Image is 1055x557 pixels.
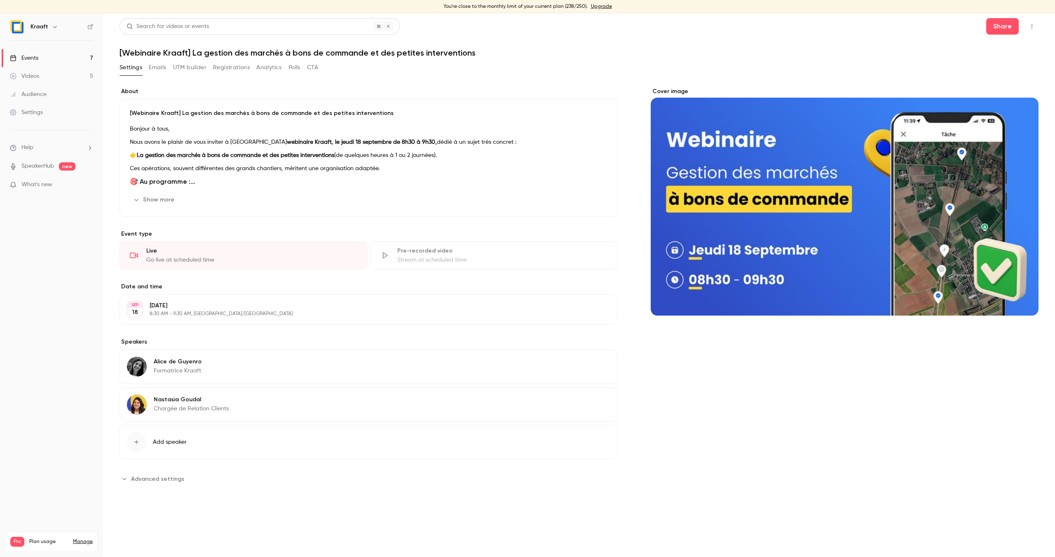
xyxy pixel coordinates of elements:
p: [DATE] [150,302,574,310]
strong: webinaire Kraaft, le jeudi 18 septembre de 8h30 à 9h30, [287,139,437,145]
h6: Kraaft [30,23,48,31]
a: Manage [73,538,93,545]
img: Alice de Guyenro [127,357,147,377]
p: Chargée de Relation Clients [154,405,229,413]
p: 8:30 AM - 9:30 AM, [GEOGRAPHIC_DATA]/[GEOGRAPHIC_DATA] [150,311,574,317]
p: Formatrice Kraaft [154,367,202,375]
div: SEP [127,302,142,308]
button: Analytics [256,61,282,74]
span: What's new [21,180,52,189]
div: Alice de GuyenroAlice de GuyenroFormatrice Kraaft [120,349,618,384]
div: Audience [10,90,47,98]
span: new [59,162,75,171]
div: Search for videos or events [127,22,209,31]
p: [Webinaire Kraaft] La gestion des marchés à bons de commande et des petites interventions [130,109,607,117]
strong: La gestion des marchés à bons de commande et des petites interventions [137,152,334,158]
div: Settings [10,108,43,117]
section: Advanced settings [120,472,618,485]
li: help-dropdown-opener [10,143,93,152]
div: Pre-recorded videoStream at scheduled time [370,241,618,269]
button: CTA [307,61,318,74]
span: Add speaker [153,438,187,446]
span: Help [21,143,33,152]
button: Registrations [213,61,250,74]
span: Plan usage [29,538,68,545]
div: Stream at scheduled time [397,256,608,264]
button: Show more [130,193,179,206]
iframe: Noticeable Trigger [83,181,93,189]
p: Ces opérations, souvent différentes des grands chantiers, méritent une organisation adaptée. [130,164,607,173]
div: LiveGo live at scheduled time [120,241,367,269]
button: Polls [288,61,300,74]
div: Videos [10,72,39,80]
div: Go live at scheduled time [146,256,357,264]
button: Add speaker [120,425,618,459]
button: Share [986,18,1019,35]
h3: 🎯 Au programme : [130,177,607,187]
p: Nous avons le plaisir de vous inviter à [GEOGRAPHIC_DATA] dédié à un sujet très concret : [130,137,607,147]
button: Settings [120,61,142,74]
div: Nastasia GoudalNastasia GoudalChargée de Relation Clients [120,387,618,422]
div: Pre-recorded video [397,247,608,255]
button: UTM builder [173,61,206,74]
span: Pro [10,537,24,547]
img: Kraaft [10,20,23,33]
p: 👉 (de quelques heures à 1 ou 2 journées). [130,150,607,160]
div: Live [146,247,357,255]
label: Date and time [120,283,618,291]
label: About [120,87,618,96]
p: Alice de Guyenro [154,358,202,366]
p: Bonjour à tous, [130,124,607,134]
label: Cover image [651,87,1039,96]
div: Events [10,54,38,62]
h1: [Webinaire Kraaft] La gestion des marchés à bons de commande et des petites interventions [120,48,1039,58]
p: Event type [120,230,618,238]
p: Nastasia Goudal [154,396,229,404]
label: Speakers [120,338,618,346]
a: SpeakerHub [21,162,54,171]
button: Emails [149,61,166,74]
section: Cover image [651,87,1039,316]
a: Upgrade [591,3,612,10]
span: Advanced settings [131,475,184,483]
img: Nastasia Goudal [127,395,147,414]
button: Advanced settings [120,472,189,485]
p: 18 [132,308,138,316]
